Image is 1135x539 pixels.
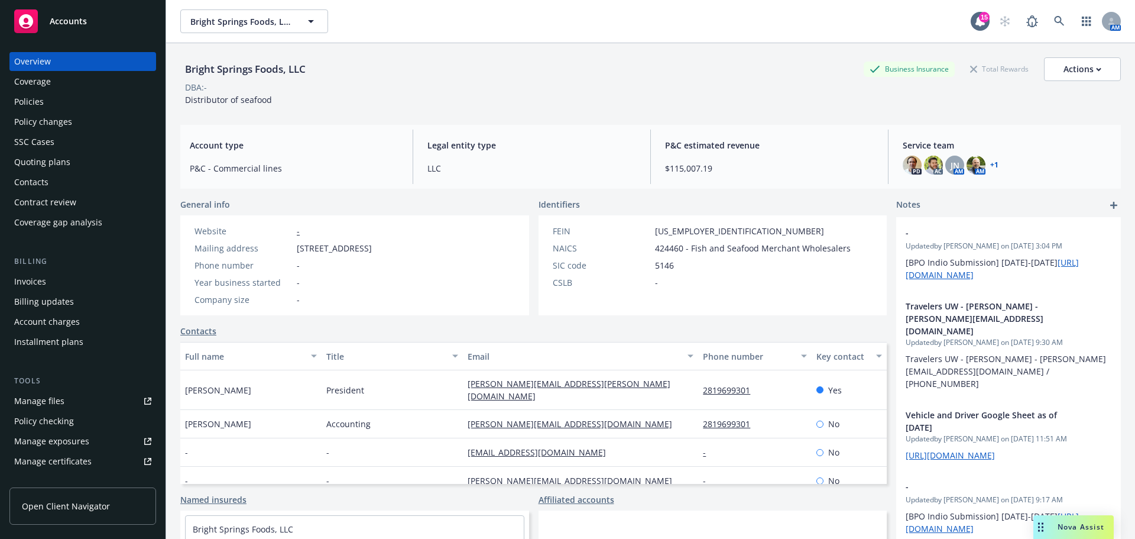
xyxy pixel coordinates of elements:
[14,72,51,91] div: Coverage
[185,475,188,487] span: -
[906,450,995,461] a: [URL][DOMAIN_NAME]
[14,412,74,431] div: Policy checking
[665,139,874,151] span: P&C estimated revenue
[14,193,76,212] div: Contract review
[951,159,959,172] span: JN
[14,272,46,291] div: Invoices
[828,475,839,487] span: No
[9,112,156,131] a: Policy changes
[185,350,304,363] div: Full name
[193,524,293,535] a: Bright Springs Foods, LLC
[1044,57,1121,81] button: Actions
[9,392,156,411] a: Manage files
[14,153,70,172] div: Quoting plans
[924,156,943,175] img: photo
[185,384,251,396] span: [PERSON_NAME]
[194,225,292,237] div: Website
[967,156,985,175] img: photo
[990,162,998,169] a: +1
[703,475,715,486] a: -
[906,434,1111,444] span: Updated by [PERSON_NAME] on [DATE] 11:51 AM
[1063,58,1101,80] div: Actions
[703,418,760,430] a: 2819699301
[964,62,1035,76] div: Total Rewards
[326,475,329,487] span: -
[655,225,824,237] span: [US_EMPLOYER_IDENTIFICATION_NUMBER]
[9,432,156,451] span: Manage exposures
[14,452,92,471] div: Manage certificates
[326,446,329,459] span: -
[1107,198,1121,212] a: add
[864,62,955,76] div: Business Insurance
[194,242,292,254] div: Mailing address
[180,325,216,337] a: Contacts
[979,12,990,22] div: 15
[906,241,1111,251] span: Updated by [PERSON_NAME] on [DATE] 3:04 PM
[190,162,398,175] span: P&C - Commercial lines
[9,472,156,491] a: Manage claims
[22,500,110,512] span: Open Client Navigator
[14,312,80,331] div: Account charges
[816,350,869,363] div: Key contact
[903,139,1111,151] span: Service team
[468,350,680,363] div: Email
[326,384,364,396] span: President
[9,173,156,192] a: Contacts
[190,139,398,151] span: Account type
[468,475,682,486] a: [PERSON_NAME][EMAIL_ADDRESS][DOMAIN_NAME]
[1033,515,1048,539] div: Drag to move
[427,162,636,175] span: LLC
[9,333,156,351] a: Installment plans
[9,133,156,151] a: SSC Cases
[322,342,463,370] button: Title
[993,9,1017,33] a: Start snowing
[896,198,920,212] span: Notes
[194,259,292,272] div: Phone number
[903,156,922,175] img: photo
[906,256,1111,281] p: [BPO Indio Submission] [DATE]-[DATE]
[14,92,44,111] div: Policies
[297,225,300,237] a: -
[1058,522,1104,532] span: Nova Assist
[1075,9,1098,33] a: Switch app
[9,92,156,111] a: Policies
[896,291,1121,399] div: Travelers UW - [PERSON_NAME] - [PERSON_NAME][EMAIL_ADDRESS][DOMAIN_NAME]Updatedby [PERSON_NAME] o...
[698,342,811,370] button: Phone number
[14,213,102,232] div: Coverage gap analysis
[553,259,650,272] div: SIC code
[1033,515,1114,539] button: Nova Assist
[9,272,156,291] a: Invoices
[812,342,887,370] button: Key contact
[703,385,760,396] a: 2819699301
[828,446,839,459] span: No
[906,480,1081,493] span: -
[185,418,251,430] span: [PERSON_NAME]
[14,392,64,411] div: Manage files
[828,418,839,430] span: No
[1048,9,1071,33] a: Search
[896,217,1121,291] div: -Updatedby [PERSON_NAME] on [DATE] 3:04 PM[BPO Indio Submission] [DATE]-[DATE][URL][DOMAIN_NAME]
[9,375,156,387] div: Tools
[655,259,674,272] span: 5146
[468,418,682,430] a: [PERSON_NAME][EMAIL_ADDRESS][DOMAIN_NAME]
[9,153,156,172] a: Quoting plans
[468,378,670,402] a: [PERSON_NAME][EMAIL_ADDRESS][PERSON_NAME][DOMAIN_NAME]
[180,493,247,506] a: Named insureds
[14,333,83,351] div: Installment plans
[655,276,658,289] span: -
[9,256,156,267] div: Billing
[9,52,156,71] a: Overview
[14,133,54,151] div: SSC Cases
[655,242,851,254] span: 424460 - Fish and Seafood Merchant Wholesalers
[427,139,636,151] span: Legal entity type
[14,52,51,71] div: Overview
[14,432,89,451] div: Manage exposures
[9,452,156,471] a: Manage certificates
[180,342,322,370] button: Full name
[9,312,156,331] a: Account charges
[906,510,1111,535] p: [BPO Indio Submission] [DATE]-[DATE]
[9,412,156,431] a: Policy checking
[185,446,188,459] span: -
[703,350,793,363] div: Phone number
[665,162,874,175] span: $115,007.19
